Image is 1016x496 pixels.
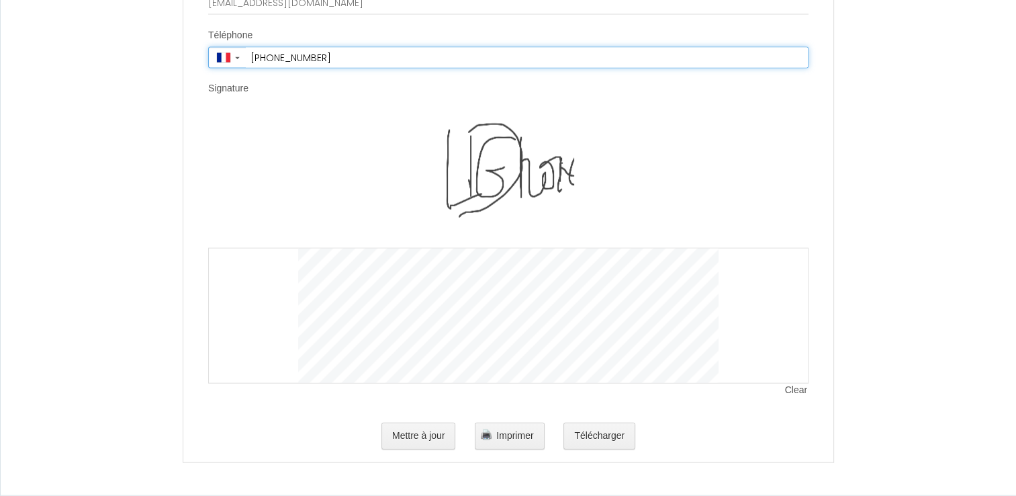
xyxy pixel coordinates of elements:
img: printer.png [481,429,492,440]
label: Téléphone [208,29,252,42]
span: Clear [785,384,809,397]
button: Imprimer [475,423,544,450]
label: Signature [208,82,248,95]
button: Télécharger [563,423,635,450]
span: ▼ [234,55,241,60]
button: Mettre à jour [381,423,456,450]
input: +33 6 12 34 56 78 [246,48,808,68]
span: Imprimer [496,430,533,441]
img: signature [443,114,574,248]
